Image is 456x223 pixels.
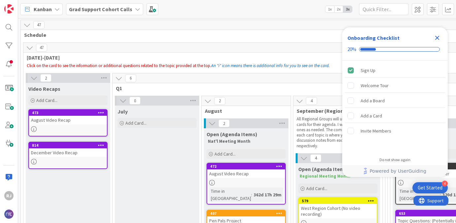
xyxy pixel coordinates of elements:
div: 814December Video Recap [29,142,107,157]
div: August Video Recap [207,169,285,178]
span: 6 [125,74,136,82]
span: 0 [129,97,141,105]
b: Grad Support Cohort Calls [69,6,132,12]
span: 4 [310,154,321,162]
div: 407 [210,211,285,216]
div: 579 [299,198,377,204]
div: Add a Card is incomplete. [345,109,445,123]
span: Support [14,1,30,9]
div: West Region Cohort (No video recording) [299,204,377,218]
span: Add Card... [36,97,57,103]
div: 362d 17h 29m [252,191,283,198]
span: Open (Agenda Items) [298,166,349,172]
span: 2 [40,74,51,82]
a: Powered by UserGuiding [345,165,444,177]
div: December Video Recap [29,148,107,157]
span: Video Recaps [28,86,60,92]
div: Sign Up is complete. [345,63,445,78]
div: Checklist progress: 20% [347,46,442,52]
span: Add Card... [125,120,147,126]
span: 2 [214,97,225,105]
div: 814 [29,142,107,148]
div: Add a Card [361,112,382,120]
div: Checklist items [342,61,448,153]
a: 814December Video Recap [28,142,108,169]
div: 579West Region Cohort (No video recording) [299,198,377,218]
div: 4 [442,181,448,186]
span: 2 [218,119,230,127]
div: Add a Board is incomplete. [345,93,445,108]
div: 473 [32,111,107,115]
div: August Video Recap [29,116,107,124]
span: August [205,108,282,114]
span: 1x [325,6,334,12]
div: 472August Video Recap [207,163,285,178]
div: Invite Members [361,127,391,135]
span: September (Regional Calls) [297,108,374,114]
div: Welcome Tour is incomplete. [345,78,445,93]
span: 4 [306,97,317,105]
span: 47 [36,44,47,52]
input: Quick Filter... [359,3,408,15]
div: Open Get Started checklist, remaining modules: 4 [412,182,448,193]
span: : [251,191,252,198]
span: Q1 [116,85,377,91]
div: 20% [347,46,356,52]
a: 472August Video RecapTime in [GEOGRAPHIC_DATA]:362d 17h 29m [207,163,286,205]
div: Welcome Tour [361,82,389,89]
div: Checklist Container [342,27,448,177]
div: Onboarding Checklist [347,34,400,42]
span: 47 [33,21,45,29]
div: 407 [207,211,285,216]
span: Click on the card to see the information or additional questions related to the topic provided at... [27,63,211,68]
span: : [440,191,441,198]
img: Visit kanbanzone.com [4,4,14,13]
p: All Regional Groups will use the topic cards for their agenda. I will add additional ones as need... [297,116,375,149]
div: 473August Video Recap [29,110,107,124]
em: An "i" icon means there is additional info for you to see on the card. [211,63,330,68]
div: Time in [GEOGRAPHIC_DATA] [398,187,440,202]
div: 814 [32,143,107,148]
span: Add Card... [214,151,236,157]
div: Sign Up [361,66,375,74]
span: July [117,108,128,115]
div: 472 [207,163,285,169]
div: 473 [29,110,107,116]
span: 2x [334,6,343,12]
div: Get Started [418,185,442,191]
div: Footer [342,165,448,177]
div: 579 [302,199,377,203]
span: Add Card... [306,186,327,191]
span: 3x [343,6,352,12]
strong: Regional Meeting Month [300,173,350,179]
span: Kanban [34,5,52,13]
span: Powered by UserGuiding [370,167,426,175]
div: Time in [GEOGRAPHIC_DATA] [209,187,251,202]
div: Invite Members is incomplete. [345,124,445,138]
a: 473August Video Recap [28,109,108,136]
span: Open (Agenda Items) [207,131,257,137]
div: 472 [210,164,285,169]
div: Add a Board [361,97,385,105]
strong: Nat'l Meeting Month [208,138,250,144]
div: Do not show again [379,157,410,162]
div: RJ [4,191,14,200]
div: Close Checklist [432,33,442,43]
img: avatar [4,210,14,219]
